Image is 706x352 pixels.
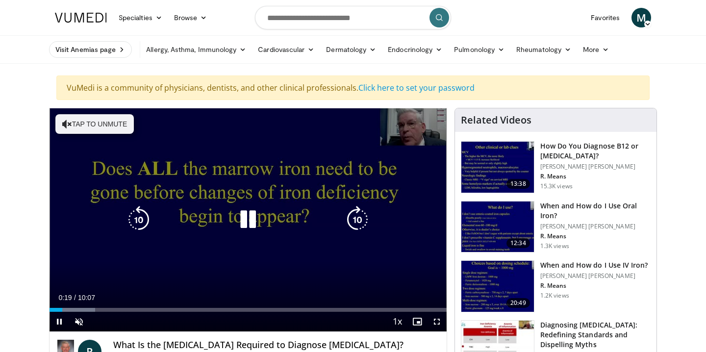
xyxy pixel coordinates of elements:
[113,8,168,27] a: Specialties
[461,201,651,253] a: 12:34 When and How do I Use Oral Iron? [PERSON_NAME] [PERSON_NAME] R. Means 1.3K views
[113,340,438,351] h4: What Is the [MEDICAL_DATA] Required to Diagnose [MEDICAL_DATA]?
[461,114,531,126] h4: Related Videos
[540,260,648,270] h3: When and How do I Use IV Iron?
[56,75,650,100] div: VuMedi is a community of physicians, dentists, and other clinical professionals.
[448,40,510,59] a: Pulmonology
[50,312,69,331] button: Pause
[461,260,651,312] a: 20:49 When and How do I Use IV Iron? [PERSON_NAME] [PERSON_NAME] R. Means 1.2K views
[461,142,534,193] img: 172d2151-0bab-4046-8dbc-7c25e5ef1d9f.150x105_q85_crop-smart_upscale.jpg
[506,179,530,189] span: 13:38
[168,8,213,27] a: Browse
[140,40,252,59] a: Allergy, Asthma, Immunology
[540,173,651,180] p: R. Means
[78,294,95,302] span: 10:07
[585,8,626,27] a: Favorites
[461,141,651,193] a: 13:38 How Do You Diagnose B12 or [MEDICAL_DATA]? [PERSON_NAME] [PERSON_NAME] R. Means 15.3K views
[74,294,76,302] span: /
[320,40,382,59] a: Dermatology
[388,312,407,331] button: Playback Rate
[540,272,648,280] p: [PERSON_NAME] [PERSON_NAME]
[510,40,577,59] a: Rheumatology
[49,41,132,58] a: Visit Anemias page
[506,238,530,248] span: 12:34
[50,308,447,312] div: Progress Bar
[382,40,448,59] a: Endocrinology
[540,201,651,221] h3: When and How do I Use Oral Iron?
[255,6,451,29] input: Search topics, interventions
[55,13,107,23] img: VuMedi Logo
[461,201,534,252] img: 4e9eeae5-b6a7-41be-a190-5c4e432274eb.150x105_q85_crop-smart_upscale.jpg
[540,292,569,300] p: 1.2K views
[50,108,447,332] video-js: Video Player
[540,141,651,161] h3: How Do You Diagnose B12 or [MEDICAL_DATA]?
[407,312,427,331] button: Enable picture-in-picture mode
[540,182,573,190] p: 15.3K views
[461,261,534,312] img: 210b7036-983c-4937-bd73-ab58786e5846.150x105_q85_crop-smart_upscale.jpg
[540,163,651,171] p: [PERSON_NAME] [PERSON_NAME]
[252,40,320,59] a: Cardiovascular
[577,40,615,59] a: More
[427,312,447,331] button: Fullscreen
[540,232,651,240] p: R. Means
[540,282,648,290] p: R. Means
[69,312,89,331] button: Unmute
[540,223,651,230] p: [PERSON_NAME] [PERSON_NAME]
[358,82,475,93] a: Click here to set your password
[58,294,72,302] span: 0:19
[540,242,569,250] p: 1.3K views
[631,8,651,27] a: M
[55,114,134,134] button: Tap to unmute
[506,298,530,308] span: 20:49
[540,320,651,350] h3: Diagnosing [MEDICAL_DATA]: Redefining Standards and Dispelling Myths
